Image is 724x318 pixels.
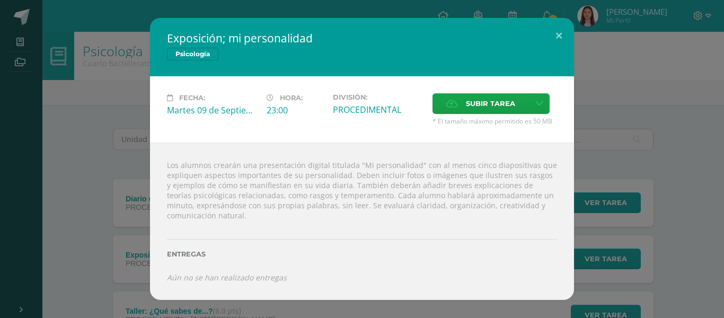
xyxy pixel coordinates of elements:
span: Subir tarea [466,94,515,113]
span: * El tamaño máximo permitido es 50 MB [432,117,557,126]
label: Entregas [167,250,557,258]
span: Fecha: [179,94,205,102]
span: Hora: [280,94,303,102]
button: Close (Esc) [544,18,574,54]
i: Aún no se han realizado entregas [167,272,287,282]
h2: Exposición; mi personalidad [167,31,557,46]
div: 23:00 [267,104,324,116]
div: Los alumnos crearán una presentación digital titulada "Mi personalidad" con al menos cinco diapos... [150,143,574,300]
label: División: [333,93,424,101]
span: Psicología [167,48,218,60]
div: PROCEDIMENTAL [333,104,424,116]
div: Martes 09 de Septiembre [167,104,258,116]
